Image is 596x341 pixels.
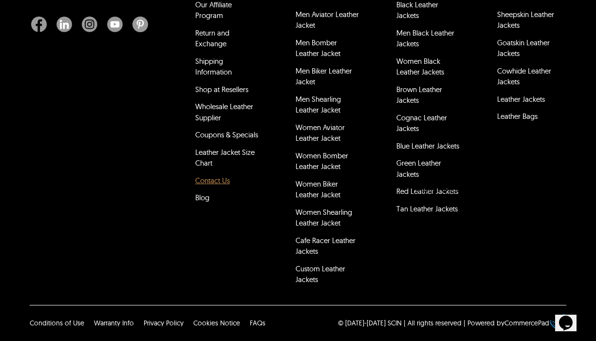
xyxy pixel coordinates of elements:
li: Women Black Leather Jackets [395,55,461,83]
li: Leather Bags [496,110,561,127]
li: Women Biker Leather Jacket [294,177,360,206]
div: | [464,318,466,328]
li: Men Black Leather Jackets [395,26,461,55]
a: Women Biker Leather Jacket [296,179,340,200]
img: Pinterest [132,17,148,32]
a: Linkedin [52,17,77,32]
li: Women Shearling Leather Jacket [294,206,360,234]
li: Cafe Racer Leather Jackets [294,234,360,262]
a: Men Shearling Leather Jacket [296,95,341,115]
li: Custom Leather Jackets [294,262,360,290]
li: Goatskin Leather Jackets [496,36,561,64]
li: Leather Jacket Size Chart [194,146,260,174]
li: Cognac Leather Jackets [395,111,461,139]
li: Men Shearling Leather Jacket [294,93,360,121]
a: Conditions of Use [30,319,84,327]
a: Red Leather Jackets [396,187,458,196]
a: Leather Bags [497,112,538,121]
li: Women Aviator Leather Jacket [294,121,360,149]
a: Women Black Leather Jackets [396,57,444,77]
a: Cowhide Leather Jackets [497,66,551,87]
a: eCommerce builder by CommercePad [552,314,565,332]
div: Powered by [467,318,549,328]
a: Wholesale Leather Supplier [195,102,253,122]
a: Cafe Racer Leather Jackets [296,236,355,256]
li: Shop at Resellers [194,83,260,100]
a: Coupons & Specials [195,130,258,139]
a: Women Aviator Leather Jacket [296,123,345,143]
a: Pinterest [128,17,148,32]
li: Leather Jackets [496,93,561,110]
p: © [DATE]-[DATE] SCIN | All rights reserved [338,318,462,328]
li: Tan Leather Jackets [395,202,461,220]
span: Welcome to our site, if you need help simply reply to this message, we are online and ready to help. [4,4,161,19]
li: Red Leather Jackets [395,185,461,202]
a: Goatskin Leather Jackets [497,38,550,58]
a: Brown Leather Jackets [396,85,442,105]
iframe: chat widget [555,302,586,331]
a: Blog [195,193,209,202]
a: Contact Us [195,176,230,185]
div: Welcome to our site, if you need help simply reply to this message, we are online and ready to help. [4,4,179,19]
a: Men Biker Leather Jacket [296,66,352,87]
a: Return and Exchange [195,28,229,49]
li: Green Leather Jackets [395,156,461,185]
li: Blog [194,191,260,208]
li: Shipping Information [194,55,260,83]
li: Sheepskin Leather Jackets [496,8,561,36]
li: Contact Us [194,174,260,191]
li: Return and Exchange [194,26,260,55]
a: CommercePad [504,319,549,327]
a: Shop at Resellers [195,85,248,94]
iframe: chat widget [411,182,586,297]
img: Facebook [31,17,47,32]
a: Cookies Notice [193,319,240,327]
img: Youtube [107,17,123,32]
li: Wholesale Leather Supplier [194,100,260,128]
img: Linkedin [56,17,72,32]
a: Women Bomber Leather Jacket [296,151,348,171]
li: Men Biker Leather Jacket [294,64,360,93]
li: Women Bomber Leather Jacket [294,149,360,177]
img: Instagram [82,17,97,32]
a: Green Leather Jackets [396,158,441,179]
img: eCommerce builder by CommercePad [550,314,565,330]
a: Leather Jackets [497,95,545,104]
a: Men Black Leather Jackets [396,28,454,49]
a: Men Bomber Leather Jacket [296,38,340,58]
a: Blue Leather Jackets [396,141,459,151]
li: Men Bomber Leather Jacket [294,36,360,64]
a: FAQs [250,319,265,327]
a: Facebook [31,17,52,32]
li: Men Aviator Leather Jacket [294,8,360,36]
a: Cognac Leather Jackets [396,113,447,133]
a: Men Aviator Leather Jacket [296,10,359,30]
a: Women Shearling Leather Jacket [296,208,352,228]
a: Sheepskin Leather Jackets [497,10,554,30]
a: Privacy Policy [144,319,184,327]
a: Warranty Info [94,319,134,327]
li: Blue Leather Jackets [395,139,461,157]
a: Instagram [77,17,102,32]
li: Brown Leather Jackets [395,83,461,111]
a: Leather Jacket Size Chart [195,148,255,168]
li: Coupons & Specials [194,128,260,146]
a: Youtube [102,17,128,32]
a: Custom Leather Jackets [296,264,345,284]
li: Cowhide Leather Jackets [496,64,561,93]
a: Tan Leather Jackets [396,204,458,213]
a: Shipping Information [195,57,232,77]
